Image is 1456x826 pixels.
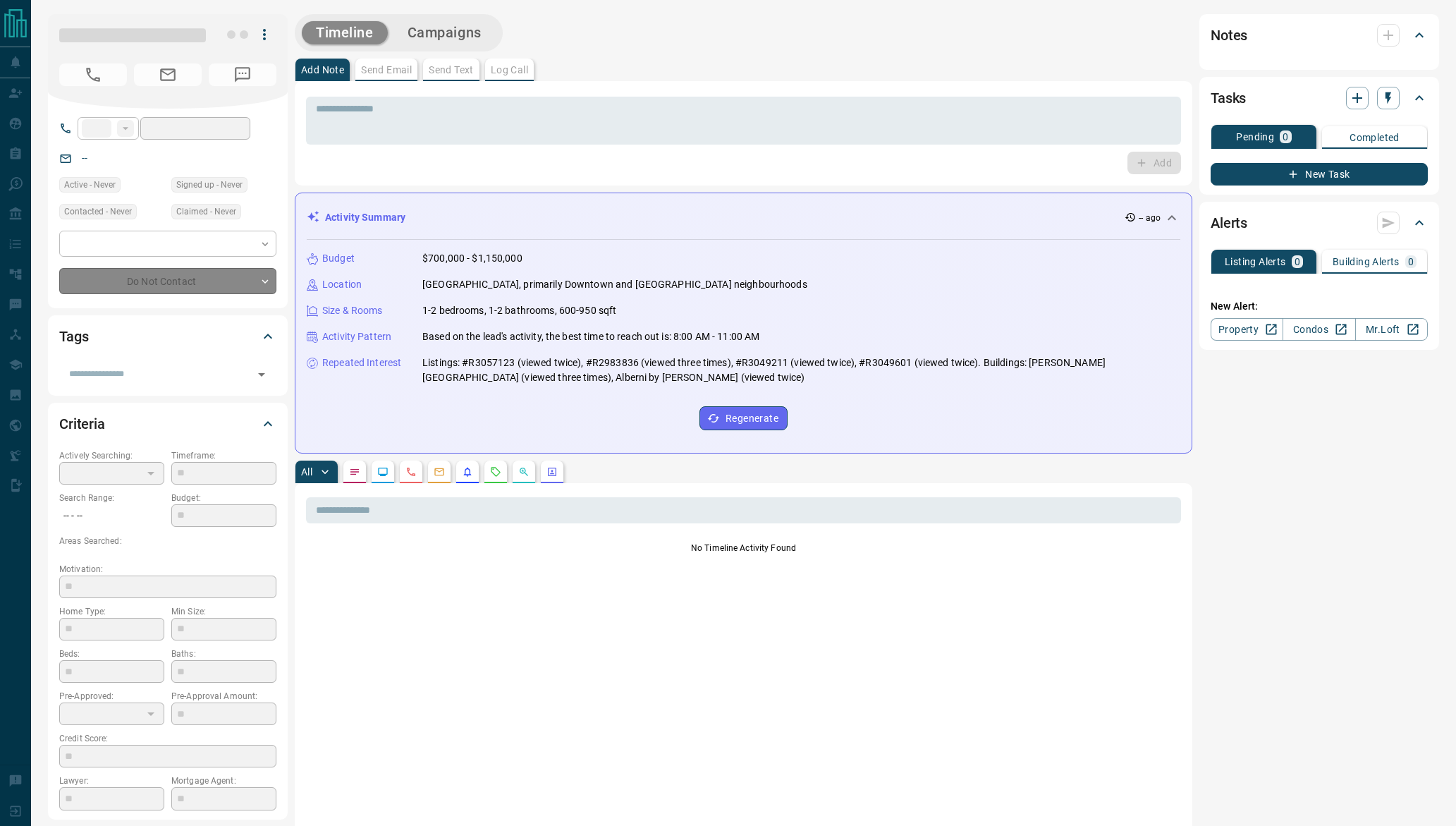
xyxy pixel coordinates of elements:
p: $700,000 - $1,150,000 [422,251,522,266]
button: Timeline [302,21,388,44]
a: Property [1211,318,1283,341]
p: New Alert: [1211,299,1428,314]
p: Search Range: [59,492,164,504]
p: Mortgage Agent: [171,775,276,787]
button: Campaigns [393,21,496,44]
p: Activity Summary [325,210,405,225]
button: Regenerate [699,406,788,430]
svg: Opportunities [518,466,530,478]
p: Pre-Approval Amount: [171,690,276,703]
h2: Criteria [59,413,105,435]
h2: Alerts [1211,212,1247,234]
span: No Number [209,63,276,86]
p: Listings: #R3057123 (viewed twice), #R2983836 (viewed three times), #R3049211 (viewed twice), #R3... [422,356,1180,385]
p: Budget: [171,492,276,504]
p: Completed [1350,133,1400,142]
p: Location [322,277,362,292]
span: No Email [134,63,202,86]
p: Building Alerts [1333,257,1400,267]
p: Credit Score: [59,732,276,745]
div: Activity Summary-- ago [307,205,1180,231]
p: Add Note [301,65,344,75]
p: Lawyer: [59,775,164,787]
div: Tasks [1211,81,1428,115]
p: -- ago [1139,212,1161,224]
p: Min Size: [171,605,276,618]
a: Mr.Loft [1355,318,1428,341]
p: Beds: [59,648,164,660]
button: Open [252,365,271,384]
p: Home Type: [59,605,164,618]
p: Baths: [171,648,276,660]
svg: Emails [434,466,445,478]
button: New Task [1211,163,1428,186]
svg: Requests [490,466,501,478]
a: Condos [1283,318,1355,341]
p: Timeframe: [171,449,276,462]
div: Do Not Contact [59,268,276,294]
span: Active - Never [64,178,116,192]
h2: Tasks [1211,87,1246,109]
p: 0 [1295,257,1300,267]
p: Actively Searching: [59,449,164,462]
div: Notes [1211,18,1428,52]
p: Listing Alerts [1225,257,1286,267]
p: Activity Pattern [322,329,391,344]
p: 1-2 bedrooms, 1-2 bathrooms, 600-950 sqft [422,303,616,318]
p: -- - -- [59,504,164,528]
p: Size & Rooms [322,303,383,318]
svg: Listing Alerts [462,466,473,478]
a: -- [82,152,87,164]
p: 0 [1283,132,1288,142]
p: Motivation: [59,563,276,576]
div: Criteria [59,407,276,441]
p: Areas Searched: [59,535,276,547]
span: Claimed - Never [176,205,236,219]
svg: Lead Browsing Activity [377,466,389,478]
h2: Notes [1211,24,1247,47]
p: 0 [1408,257,1414,267]
p: [GEOGRAPHIC_DATA], primarily Downtown and [GEOGRAPHIC_DATA] neighbourhoods [422,277,807,292]
div: Tags [59,320,276,353]
span: No Number [59,63,127,86]
p: Repeated Interest [322,356,401,370]
span: Signed up - Never [176,178,243,192]
p: Pre-Approved: [59,690,164,703]
p: Based on the lead's activity, the best time to reach out is: 8:00 AM - 11:00 AM [422,329,759,344]
p: No Timeline Activity Found [306,542,1181,554]
svg: Agent Actions [546,466,558,478]
p: Pending [1236,132,1274,142]
p: All [301,467,312,477]
svg: Notes [349,466,360,478]
svg: Calls [405,466,417,478]
span: Contacted - Never [64,205,132,219]
h2: Tags [59,325,88,348]
div: Alerts [1211,206,1428,240]
p: Budget [322,251,355,266]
